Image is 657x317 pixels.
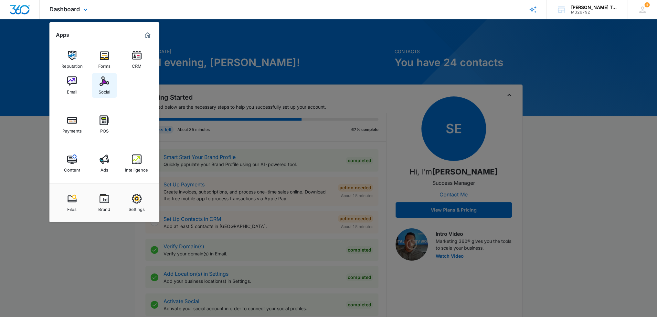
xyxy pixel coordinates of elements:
div: Intelligence [125,164,148,173]
div: Payments [62,125,82,134]
a: Reputation [60,47,84,72]
div: Ads [101,164,108,173]
span: Dashboard [49,6,80,13]
a: POS [92,112,117,137]
a: Brand [92,191,117,215]
div: account id [571,10,618,15]
a: Settings [124,191,149,215]
div: Content [64,164,80,173]
a: Ads [92,151,117,176]
a: Social [92,73,117,98]
div: Files [67,203,77,212]
div: account name [571,5,618,10]
div: CRM [132,60,142,69]
a: Forms [92,47,117,72]
div: Social [99,86,110,94]
div: Settings [129,203,145,212]
a: CRM [124,47,149,72]
a: Intelligence [124,151,149,176]
div: Reputation [61,60,83,69]
a: Content [60,151,84,176]
a: Email [60,73,84,98]
a: Payments [60,112,84,137]
a: Marketing 360® Dashboard [143,30,153,40]
div: Forms [98,60,111,69]
div: Brand [98,203,110,212]
div: Email [67,86,77,94]
div: notifications count [644,2,650,7]
div: POS [100,125,109,134]
span: 1 [644,2,650,7]
a: Files [60,191,84,215]
h2: Apps [56,32,69,38]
